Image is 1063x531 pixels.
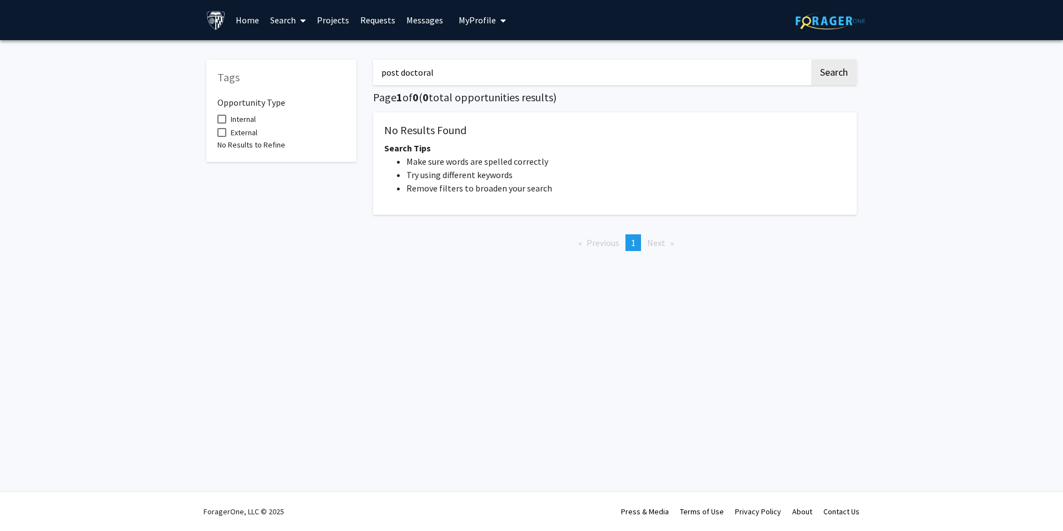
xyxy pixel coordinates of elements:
ul: Pagination [373,234,857,251]
li: Remove filters to broaden your search [406,181,846,195]
a: Terms of Use [680,507,724,517]
span: External [231,126,257,139]
span: My Profile [459,14,496,26]
div: ForagerOne, LLC © 2025 [203,492,284,531]
span: Previous [587,237,619,248]
span: No Results to Refine [217,140,285,150]
img: ForagerOne Logo [796,12,865,29]
input: Search Keywords [373,60,809,85]
span: 0 [423,90,429,104]
span: Internal [231,112,256,126]
span: Next [647,237,665,248]
span: 1 [396,90,403,104]
li: Try using different keywords [406,168,846,181]
iframe: Chat [8,481,47,523]
h6: Opportunity Type [217,88,345,108]
a: Press & Media [621,507,669,517]
a: Messages [401,1,449,40]
a: Privacy Policy [735,507,781,517]
span: 1 [631,237,635,248]
a: Requests [355,1,401,40]
a: About [792,507,812,517]
a: Projects [311,1,355,40]
li: Make sure words are spelled correctly [406,155,846,168]
a: Home [230,1,265,40]
span: 0 [413,90,419,104]
h5: Page of ( total opportunities results) [373,91,857,104]
button: Search [811,60,857,85]
span: Search Tips [384,142,431,154]
h5: Tags [217,71,345,84]
a: Contact Us [823,507,860,517]
a: Search [265,1,311,40]
h5: No Results Found [384,124,846,137]
img: Johns Hopkins University Logo [206,11,226,30]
